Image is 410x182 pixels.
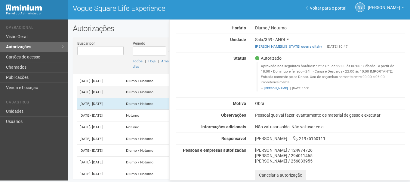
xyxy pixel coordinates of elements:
td: [DATE] [77,145,124,157]
strong: Informações adicionais [201,124,246,129]
td: Noturno [124,121,177,133]
span: | [145,59,146,63]
a: [PERSON_NAME][US_STATE] guerra gitahy [255,44,322,49]
div: [PERSON_NAME] 21975160111 [251,136,410,141]
td: Diurno / Noturno [124,76,177,86]
div: [PERSON_NAME] / 294011465 [255,153,405,158]
td: [DATE] [77,86,124,98]
td: [DATE] [77,157,124,168]
blockquote: Aprovado nos seguintes horários: • 2ª a 6ª - de 22:00 às 06:00 • Sábado - a partir de 18:00 • Dom... [257,62,405,91]
span: - [DATE] [90,137,103,141]
div: Painel do Administrador [6,11,64,16]
strong: Observações [221,113,246,118]
span: - [DATE] [90,125,103,129]
strong: Unidade [230,37,246,42]
td: Diurno / Noturno [124,145,177,157]
span: - [DATE] [90,79,103,83]
td: Diurno / Noturno [124,98,177,110]
div: Obra [251,101,410,106]
div: [PERSON_NAME] / 256833955 [255,158,405,164]
button: Cancelar a autorização [255,170,306,180]
div: Pessoal que vai fazer levantamento de material de gesso e executar [251,112,410,118]
strong: Responsável [221,136,246,141]
strong: Horário [232,25,246,30]
a: [PERSON_NAME] [368,6,404,11]
span: - [DATE] [90,160,103,164]
img: Minium [6,4,42,11]
li: Operacional [6,25,64,32]
strong: Status [233,56,246,61]
div: [DATE] 10:47 [255,44,405,49]
td: Diurno / Noturno [124,168,177,180]
a: Todos [133,59,143,63]
span: Autorizado [255,55,282,61]
strong: Motivo [233,101,246,106]
span: | [325,44,325,49]
td: Diurno / Noturno [124,86,177,98]
span: - [DATE] [90,102,103,106]
footer: [DATE] 15:31 [261,86,402,91]
td: Diurno / Noturno [124,133,177,145]
td: Noturno [124,110,177,121]
td: Diurno / Noturno [124,157,177,168]
span: - [DATE] [90,90,103,94]
a: Hoje [148,59,156,63]
td: [DATE] [77,121,124,133]
span: a [168,48,171,53]
a: Voltar para o portal [306,6,346,10]
td: [DATE] [77,168,124,180]
h2: Autorizações [73,24,405,33]
a: Amanhã [161,59,174,63]
li: Cadastros [6,100,64,106]
div: Sala/359 - ANOLE [251,37,410,49]
div: Não vai usar solda, Não vai usar cola [251,124,410,130]
a: [PERSON_NAME] [264,87,288,90]
h1: Vogue Square Life Experience [73,4,235,12]
span: - [DATE] [90,148,103,153]
label: Período [133,41,145,46]
span: - [DATE] [90,113,103,118]
td: [DATE] [77,133,124,145]
span: | [158,59,159,63]
div: Diurno / Noturno [251,25,410,31]
strong: Pessoas e empresas autorizadas [183,148,246,153]
td: [DATE] [77,110,124,121]
td: [DATE] [77,76,124,86]
label: Buscar por [77,41,95,46]
td: [DATE] [77,98,124,110]
span: - [DATE] [90,172,103,176]
div: [PERSON_NAME] / 124974726 [255,148,405,153]
a: NS [355,2,365,12]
